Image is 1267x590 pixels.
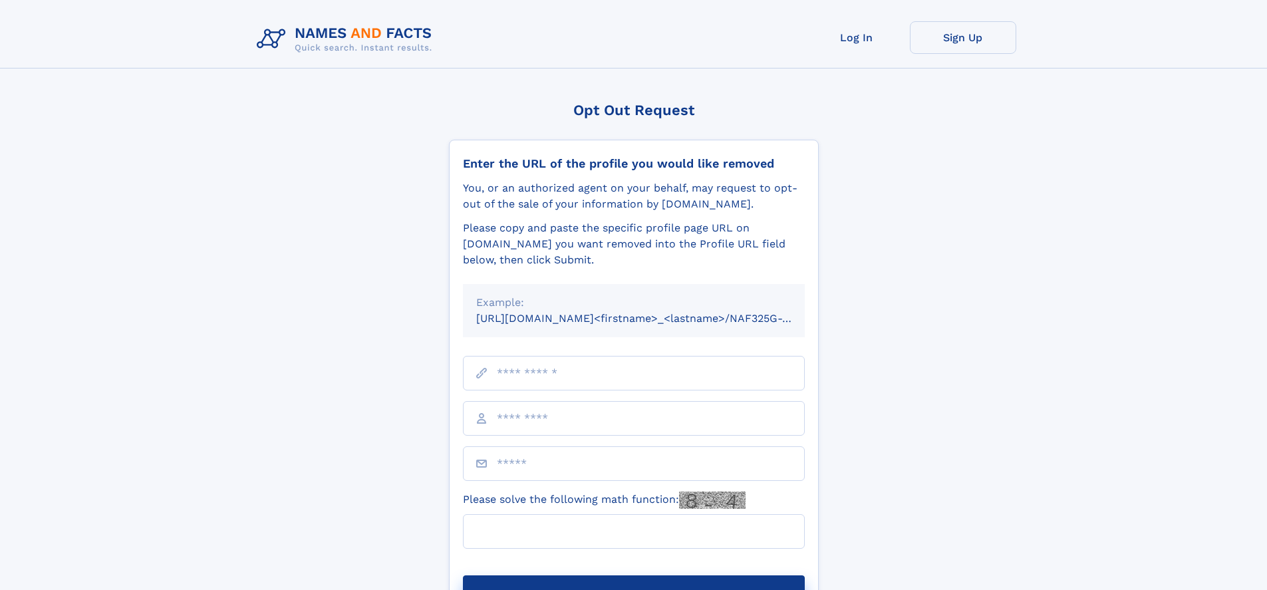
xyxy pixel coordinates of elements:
[463,220,805,268] div: Please copy and paste the specific profile page URL on [DOMAIN_NAME] you want removed into the Pr...
[476,312,830,325] small: [URL][DOMAIN_NAME]<firstname>_<lastname>/NAF325G-xxxxxxxx
[803,21,910,54] a: Log In
[476,295,791,311] div: Example:
[463,492,746,509] label: Please solve the following math function:
[463,156,805,171] div: Enter the URL of the profile you would like removed
[910,21,1016,54] a: Sign Up
[463,180,805,212] div: You, or an authorized agent on your behalf, may request to opt-out of the sale of your informatio...
[449,102,819,118] div: Opt Out Request
[251,21,443,57] img: Logo Names and Facts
